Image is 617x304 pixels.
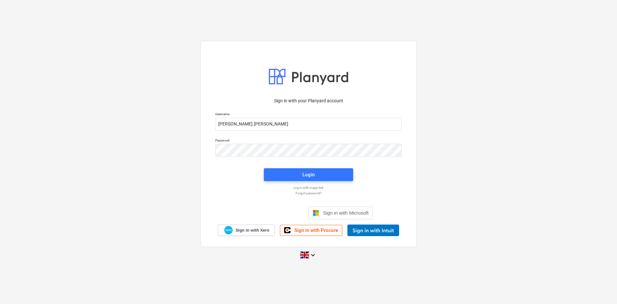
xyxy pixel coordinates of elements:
[212,186,405,190] a: Log in with magic link
[313,210,319,216] img: Microsoft logo
[212,191,405,195] a: Forgot password?
[215,138,402,144] p: Password
[294,227,338,233] span: Sign in with Procore
[236,227,269,233] span: Sign in with Xero
[309,251,317,259] i: keyboard_arrow_down
[241,206,307,220] iframe: Sign in with Google Button
[280,225,342,236] a: Sign in with Procore
[585,273,617,304] iframe: Chat Widget
[224,226,233,235] img: Xero logo
[215,118,402,131] input: Username
[323,210,369,216] span: Sign in with Microsoft
[215,97,402,104] p: Sign in with your Planyard account
[264,168,353,181] button: Login
[218,225,275,236] a: Sign in with Xero
[302,170,315,179] div: Login
[215,112,402,117] p: Username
